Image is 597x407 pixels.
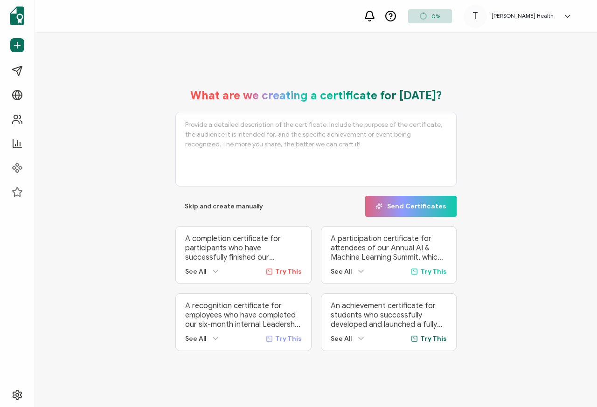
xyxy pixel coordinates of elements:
[275,268,302,276] span: Try This
[375,203,446,210] span: Send Certificates
[185,335,206,343] span: See All
[431,13,440,20] span: 0%
[190,89,442,103] h1: What are we creating a certificate for [DATE]?
[492,13,554,19] h5: [PERSON_NAME] Health
[185,301,302,329] p: A recognition certificate for employees who have completed our six-month internal Leadership Deve...
[175,196,272,217] button: Skip and create manually
[331,268,352,276] span: See All
[420,335,447,343] span: Try This
[472,9,478,23] span: T
[331,301,447,329] p: An achievement certificate for students who successfully developed and launched a fully functiona...
[185,203,263,210] span: Skip and create manually
[331,335,352,343] span: See All
[185,234,302,262] p: A completion certificate for participants who have successfully finished our ‘Advanced Digital Ma...
[275,335,302,343] span: Try This
[365,196,457,217] button: Send Certificates
[420,268,447,276] span: Try This
[331,234,447,262] p: A participation certificate for attendees of our Annual AI & Machine Learning Summit, which broug...
[10,7,24,25] img: sertifier-logomark-colored.svg
[185,268,206,276] span: See All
